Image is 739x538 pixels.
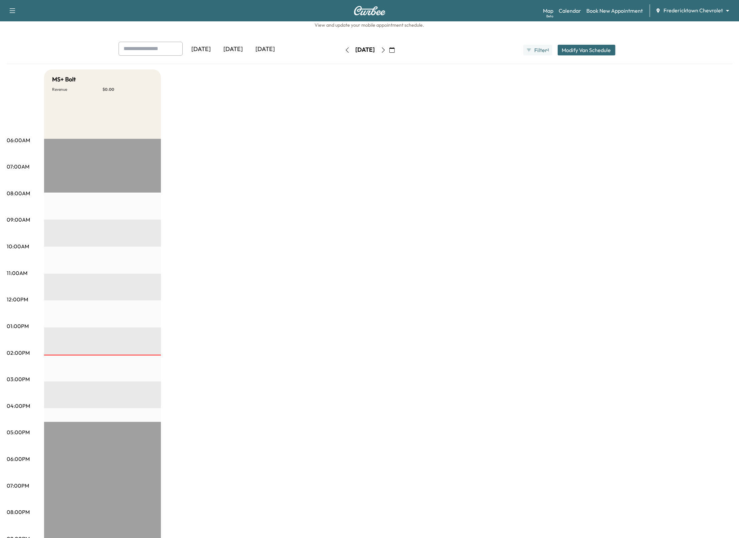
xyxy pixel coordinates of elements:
[52,75,76,84] h5: MS+ Bolt
[7,455,30,463] p: 06:00PM
[7,428,30,436] p: 05:00PM
[7,163,29,171] p: 07:00AM
[548,47,549,53] span: 1
[217,42,249,57] div: [DATE]
[52,87,103,92] p: Revenue
[7,295,28,303] p: 12:00PM
[543,7,553,15] a: MapBeta
[7,189,30,197] p: 08:00AM
[7,22,732,28] h6: View and update your mobile appointment schedule.
[558,45,615,55] button: Modify Van Schedule
[103,87,153,92] p: $ 0.00
[586,7,643,15] a: Book New Appointment
[534,46,546,54] span: Filter
[7,508,30,516] p: 08:00PM
[7,375,30,383] p: 03:00PM
[356,46,375,54] div: [DATE]
[559,7,581,15] a: Calendar
[523,45,552,55] button: Filter●1
[185,42,217,57] div: [DATE]
[664,7,723,14] span: Fredericktown Chevrolet
[7,482,29,490] p: 07:00PM
[546,14,553,19] div: Beta
[7,136,30,144] p: 06:00AM
[7,322,29,330] p: 01:00PM
[249,42,282,57] div: [DATE]
[354,6,386,15] img: Curbee Logo
[7,242,29,250] p: 10:00AM
[546,48,548,52] span: ●
[7,402,30,410] p: 04:00PM
[7,216,30,224] p: 09:00AM
[7,269,27,277] p: 11:00AM
[7,349,30,357] p: 02:00PM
